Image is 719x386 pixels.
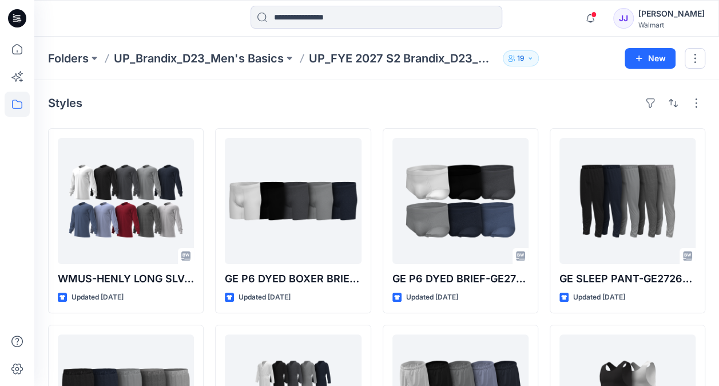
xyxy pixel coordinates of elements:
[638,7,705,21] div: [PERSON_NAME]
[517,52,525,65] p: 19
[392,138,529,264] a: GE P6 DYED BRIEF-GE27260846
[625,48,676,69] button: New
[71,292,124,304] p: Updated [DATE]
[559,271,696,287] p: GE SLEEP PANT-GE27260851
[58,138,194,264] a: WMUS-HENLY LONG SLV-N2-3D
[573,292,625,304] p: Updated [DATE]
[613,8,634,29] div: JJ
[309,50,498,66] p: UP_FYE 2027 S2 Brandix_D23_Men's Basics- [PERSON_NAME]
[503,50,539,66] button: 19
[239,292,291,304] p: Updated [DATE]
[225,138,361,264] a: GE P6 DYED BOXER BRIEF-GE27260848
[406,292,458,304] p: Updated [DATE]
[559,138,696,264] a: GE SLEEP PANT-GE27260851
[58,271,194,287] p: WMUS-HENLY LONG SLV-N2-3D
[48,96,82,110] h4: Styles
[48,50,89,66] a: Folders
[392,271,529,287] p: GE P6 DYED BRIEF-GE27260846
[225,271,361,287] p: GE P6 DYED BOXER BRIEF-GE27260848
[638,21,705,29] div: Walmart
[114,50,284,66] a: UP_Brandix_D23_Men's Basics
